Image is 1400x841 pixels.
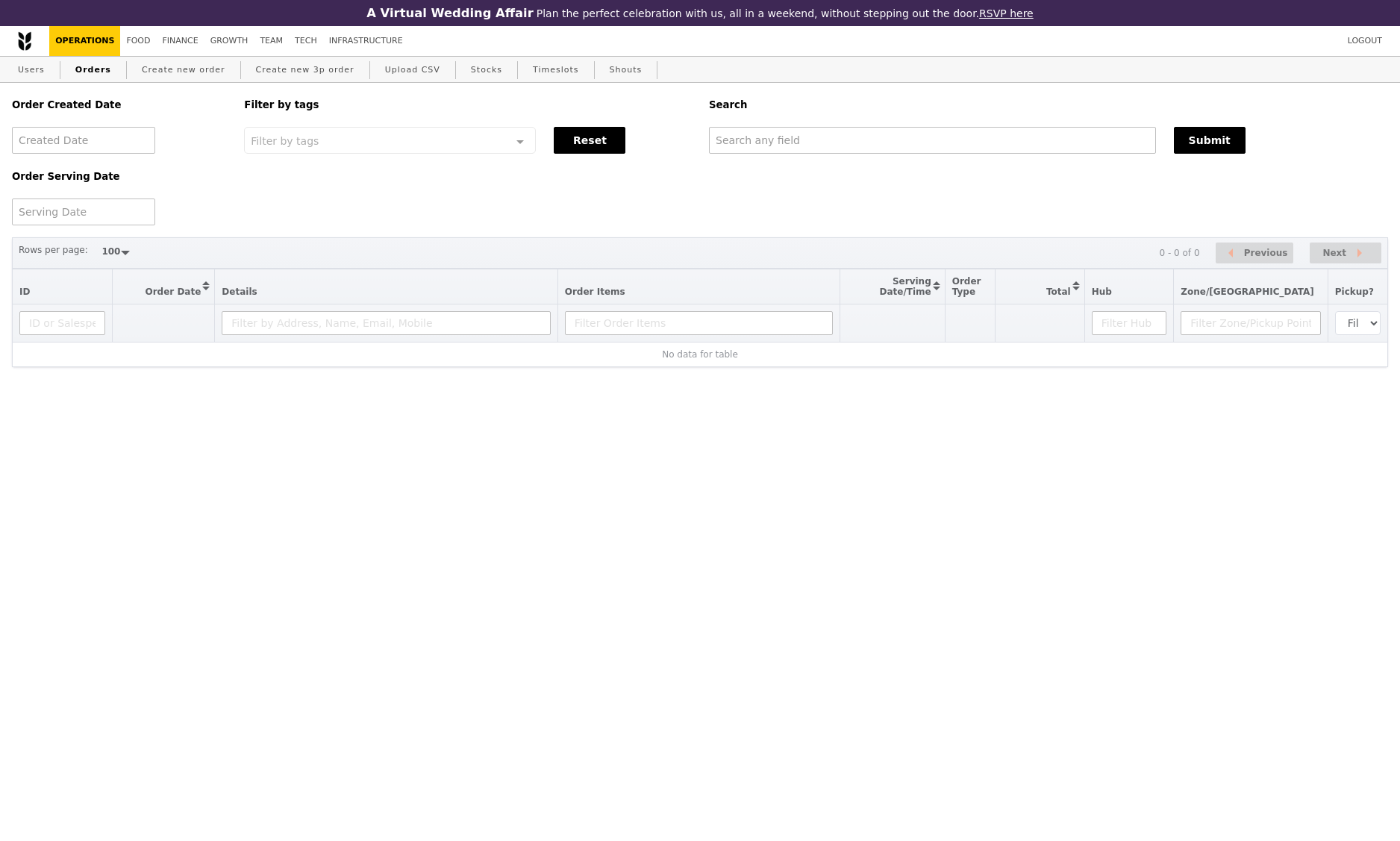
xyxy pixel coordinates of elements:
a: Shouts [604,57,649,84]
a: Team [254,26,289,56]
h5: Search [709,99,1388,110]
div: 0 - 0 of 0 [1159,248,1199,258]
a: Stocks [465,57,508,84]
div: Plan the perfect celebration with us, all in a weekend, without stepping out the door. [270,6,1130,20]
a: Operations [49,26,120,56]
span: Previous [1244,244,1288,262]
span: Hub [1092,287,1112,297]
span: Details [222,287,257,297]
a: Users [12,57,51,84]
button: Previous [1216,243,1293,264]
a: Food [120,26,156,56]
input: ID or Salesperson name [19,311,105,335]
input: Filter Zone/Pickup Point [1181,311,1321,335]
input: Filter Hub [1092,311,1167,335]
span: Order Items [565,287,625,297]
button: Submit [1174,127,1246,154]
h5: Order Created Date [12,99,226,110]
span: Order Type [952,276,981,297]
a: Infrastructure [323,26,409,56]
a: Timeslots [527,57,584,84]
button: Next [1310,243,1381,264]
h5: Filter by tags [244,99,691,110]
span: Filter by tags [251,134,319,147]
a: Upload CSV [379,57,446,84]
a: Create new order [136,57,231,84]
h5: Order Serving Date [12,171,226,182]
label: Rows per page: [19,243,88,257]
a: Growth [204,26,254,56]
div: No data for table [19,349,1381,360]
input: Filter by Address, Name, Email, Mobile [222,311,550,335]
span: Next [1322,244,1346,262]
a: Tech [289,26,323,56]
a: Create new 3p order [250,57,360,84]
h3: A Virtual Wedding Affair [366,6,533,20]
a: Finance [157,26,204,56]
a: Orders [69,57,117,84]
button: Reset [554,127,625,154]
input: Created Date [12,127,155,154]
input: Search any field [709,127,1156,154]
span: Pickup? [1335,287,1374,297]
span: ID [19,287,30,297]
input: Filter Order Items [565,311,833,335]
input: Serving Date [12,198,155,225]
img: Grain logo [18,31,31,51]
span: Zone/[GEOGRAPHIC_DATA] [1181,287,1314,297]
a: RSVP here [979,7,1034,19]
a: Logout [1342,26,1388,56]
